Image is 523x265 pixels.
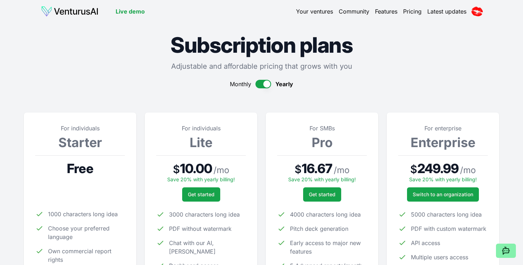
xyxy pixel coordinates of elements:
p: For individuals [35,124,125,132]
span: Yearly [275,80,293,88]
span: 4000 characters long idea [290,210,361,219]
span: Own commercial report rights [48,247,125,264]
span: 1000 characters long idea [48,210,118,218]
button: Get started [303,187,341,202]
span: 249.99 [417,161,459,176]
span: Chat with our AI, [PERSON_NAME] [169,239,246,256]
img: logo [41,6,99,17]
span: $ [410,163,417,176]
span: Save 20% with yearly billing! [167,176,235,182]
span: / mo [460,165,476,176]
span: Multiple users access [411,253,468,261]
p: For enterprise [398,124,488,132]
p: Adjustable and affordable pricing that grows with you [24,61,499,71]
h3: Starter [35,135,125,150]
a: Features [375,7,397,16]
span: Get started [188,191,215,198]
span: / mo [334,165,349,176]
span: 5000 characters long idea [411,210,482,219]
span: Early access to major new features [290,239,367,256]
p: For SMBs [277,124,367,132]
span: Choose your preferred language [48,224,125,241]
h3: Lite [156,135,246,150]
span: $ [295,163,302,176]
a: Live demo [116,7,145,16]
span: PDF with custom watermark [411,224,486,233]
a: Your ventures [296,7,333,16]
span: PDF without watermark [169,224,232,233]
span: Free [67,161,93,176]
p: For individuals [156,124,246,132]
span: Monthly [230,80,251,88]
a: Pricing [403,7,422,16]
a: Switch to an organization [407,187,479,202]
span: 16.67 [302,161,332,176]
span: Save 20% with yearly billing! [288,176,356,182]
img: ACg8ocIzOS3kUESJZxLF6q7QLm2wb7TXCIxOxM9_d_84EZRlTsO0leNx=s96-c [471,6,483,17]
span: $ [173,163,180,176]
h3: Enterprise [398,135,488,150]
span: API access [411,239,440,247]
button: Get started [182,187,220,202]
a: Latest updates [427,7,466,16]
h1: Subscription plans [24,34,499,56]
a: Community [339,7,369,16]
span: Save 20% with yearly billing! [409,176,477,182]
span: / mo [213,165,229,176]
span: 10.00 [180,161,212,176]
span: Pitch deck generation [290,224,348,233]
h3: Pro [277,135,367,150]
span: Get started [309,191,336,198]
span: 3000 characters long idea [169,210,240,219]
